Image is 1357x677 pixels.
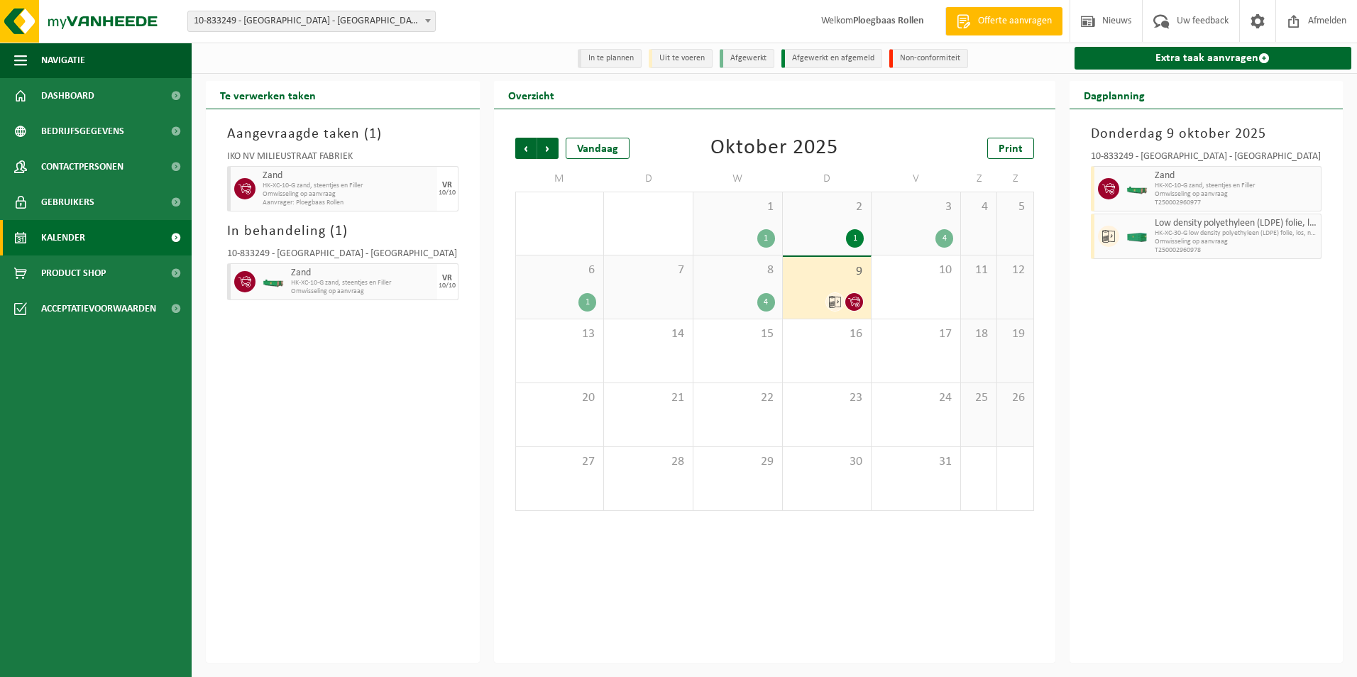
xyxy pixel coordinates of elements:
span: HK-XC-30-G low density polyethyleen (LDPE) folie, los, nat/g [1155,229,1318,238]
div: 4 [757,293,775,312]
span: 8 [701,263,775,278]
strong: Ploegbaas Rollen [853,16,924,26]
li: Afgewerkt [720,49,774,68]
span: Product Shop [41,255,106,291]
span: T250002960978 [1155,246,1318,255]
span: Volgende [537,138,559,159]
td: W [693,166,783,192]
span: 18 [968,326,989,342]
h3: In behandeling ( ) [227,221,458,242]
span: 1 [369,127,377,141]
span: HK-XC-10-G zand, steentjes en Filler [291,279,434,287]
div: 1 [757,229,775,248]
img: HK-XC-10-GN-00 [263,277,284,287]
span: Zand [291,268,434,279]
img: HK-XC-30-GN-00 [1126,231,1148,242]
span: 9 [790,264,864,280]
div: 10/10 [439,189,456,197]
div: Oktober 2025 [710,138,838,159]
span: 1 [701,199,775,215]
span: 25 [968,390,989,406]
li: Non-conformiteit [889,49,968,68]
td: M [515,166,605,192]
h2: Te verwerken taken [206,81,330,109]
span: Omwisseling op aanvraag [1155,190,1318,199]
div: VR [442,274,452,282]
span: Dashboard [41,78,94,114]
div: 4 [935,229,953,248]
span: 12 [1004,263,1026,278]
div: 10-833249 - [GEOGRAPHIC_DATA] - [GEOGRAPHIC_DATA] [227,249,458,263]
td: Z [961,166,997,192]
span: 27 [523,454,597,470]
span: 4 [968,199,989,215]
span: 24 [879,390,953,406]
span: 16 [790,326,864,342]
span: 6 [523,263,597,278]
span: 26 [1004,390,1026,406]
a: Extra taak aanvragen [1075,47,1352,70]
div: 1 [846,229,864,248]
span: 31 [879,454,953,470]
span: 10-833249 - IKO NV MILIEUSTRAAT FABRIEK - ANTWERPEN [187,11,436,32]
span: 17 [879,326,953,342]
div: 10/10 [439,282,456,290]
span: 14 [611,326,686,342]
h3: Donderdag 9 oktober 2025 [1091,123,1322,145]
span: Acceptatievoorwaarden [41,291,156,326]
span: 15 [701,326,775,342]
span: 5 [1004,199,1026,215]
div: 1 [578,293,596,312]
span: Offerte aanvragen [974,14,1055,28]
span: 19 [1004,326,1026,342]
span: 28 [611,454,686,470]
span: Omwisseling op aanvraag [291,287,434,296]
span: Gebruikers [41,185,94,220]
div: IKO NV MILIEUSTRAAT FABRIEK [227,152,458,166]
span: 10-833249 - IKO NV MILIEUSTRAAT FABRIEK - ANTWERPEN [188,11,435,31]
span: 7 [611,263,686,278]
span: T250002960977 [1155,199,1318,207]
h2: Overzicht [494,81,568,109]
span: Bedrijfsgegevens [41,114,124,149]
h2: Dagplanning [1070,81,1159,109]
span: 13 [523,326,597,342]
iframe: chat widget [7,646,237,677]
span: 3 [879,199,953,215]
span: HK-XC-10-G zand, steentjes en Filler [1155,182,1318,190]
span: 20 [523,390,597,406]
span: Print [999,143,1023,155]
span: Vorige [515,138,537,159]
span: Omwisseling op aanvraag [263,190,434,199]
a: Print [987,138,1034,159]
span: Zand [263,170,434,182]
span: 2 [790,199,864,215]
span: Low density polyethyleen (LDPE) folie, los, naturel [1155,218,1318,229]
span: Navigatie [41,43,85,78]
span: Aanvrager: Ploegbaas Rollen [263,199,434,207]
td: Z [997,166,1033,192]
span: Omwisseling op aanvraag [1155,238,1318,246]
span: 22 [701,390,775,406]
span: Contactpersonen [41,149,123,185]
span: 30 [790,454,864,470]
span: 11 [968,263,989,278]
img: HK-XC-10-GN-00 [1126,184,1148,194]
li: Afgewerkt en afgemeld [781,49,882,68]
span: Kalender [41,220,85,255]
div: 10-833249 - [GEOGRAPHIC_DATA] - [GEOGRAPHIC_DATA] [1091,152,1322,166]
span: Zand [1155,170,1318,182]
h3: Aangevraagde taken ( ) [227,123,458,145]
a: Offerte aanvragen [945,7,1062,35]
li: In te plannen [578,49,642,68]
td: D [604,166,693,192]
span: HK-XC-10-G zand, steentjes en Filler [263,182,434,190]
div: VR [442,181,452,189]
div: Vandaag [566,138,630,159]
span: 21 [611,390,686,406]
li: Uit te voeren [649,49,713,68]
span: 1 [335,224,343,238]
td: V [872,166,961,192]
span: 23 [790,390,864,406]
span: 29 [701,454,775,470]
